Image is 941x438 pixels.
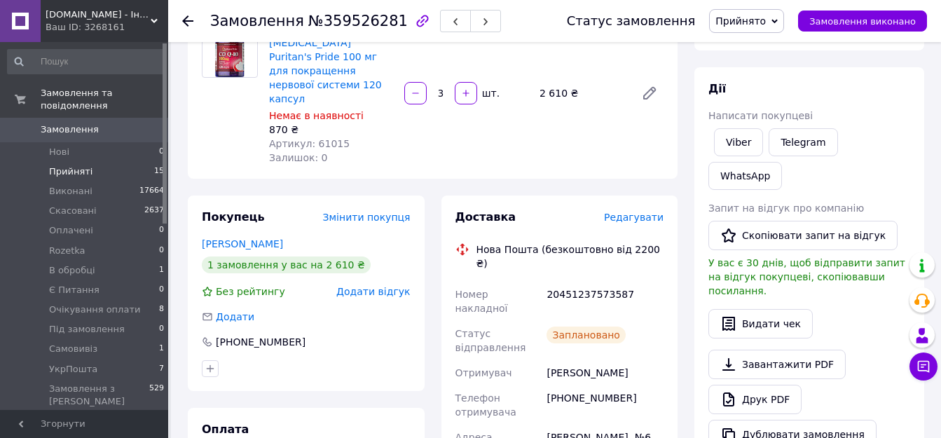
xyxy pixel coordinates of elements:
[216,311,254,322] span: Додати
[49,205,97,217] span: Скасовані
[49,284,99,296] span: Є Питання
[159,363,164,376] span: 7
[809,16,916,27] span: Замовлення виконано
[159,245,164,257] span: 0
[182,14,193,28] div: Повернутися назад
[708,203,864,214] span: Запит на відгук про компанію
[455,328,526,353] span: Статус відправлення
[214,335,307,349] div: [PHONE_NUMBER]
[544,282,666,321] div: 20451237573587
[544,385,666,425] div: [PHONE_NUMBER]
[708,221,898,250] button: Скопіювати запит на відгук
[769,128,837,156] a: Telegram
[308,13,408,29] span: №359526281
[159,264,164,277] span: 1
[534,83,630,103] div: 2 610 ₴
[159,224,164,237] span: 0
[41,87,168,112] span: Замовлення та повідомлення
[49,224,93,237] span: Оплачені
[269,110,364,121] span: Немає в наявності
[708,110,813,121] span: Написати покупцеві
[49,146,69,158] span: Нові
[159,343,164,355] span: 1
[210,13,304,29] span: Замовлення
[708,350,846,379] a: Завантажити PDF
[269,23,382,104] a: Коензим Q-10 [MEDICAL_DATA] Puritan's Pride 100 мг для покращення нервової системи 120 капсул
[708,82,726,95] span: Дії
[202,238,283,249] a: [PERSON_NAME]
[216,286,285,297] span: Без рейтингу
[159,284,164,296] span: 0
[708,257,905,296] span: У вас є 30 днів, щоб відправити запит на відгук покупцеві, скопіювавши посилання.
[269,152,328,163] span: Залишок: 0
[708,162,782,190] a: WhatsApp
[473,242,668,271] div: Нова Пошта (безкоштовно від 2200 ₴)
[544,360,666,385] div: [PERSON_NAME]
[455,392,516,418] span: Телефон отримувача
[46,21,168,34] div: Ваш ID: 3268161
[798,11,927,32] button: Замовлення виконано
[49,185,92,198] span: Виконані
[49,363,97,376] span: УкрПошта
[49,303,140,316] span: Очікування оплати
[567,14,696,28] div: Статус замовлення
[7,49,165,74] input: Пошук
[41,123,99,136] span: Замовлення
[46,8,151,21] span: izdorov.com.ua - Інтернет-магазин вітамінів і біодобавок
[139,185,164,198] span: 17664
[708,385,802,414] a: Друк PDF
[547,327,626,343] div: Заплановано
[159,146,164,158] span: 0
[455,210,516,224] span: Доставка
[269,123,393,137] div: 870 ₴
[202,256,371,273] div: 1 замовлення у вас на 2 610 ₴
[149,383,164,408] span: 529
[49,245,85,257] span: Rozetka
[336,286,410,297] span: Додати відгук
[154,165,164,178] span: 15
[159,303,164,316] span: 8
[604,212,664,223] span: Редагувати
[49,165,92,178] span: Прийняті
[144,205,164,217] span: 2637
[636,79,664,107] a: Редагувати
[715,15,766,27] span: Прийнято
[708,309,813,338] button: Видати чек
[323,212,411,223] span: Змінити покупця
[49,323,125,336] span: Під замовлення
[479,86,501,100] div: шт.
[215,22,245,77] img: Коензим Q-10 CoQ10 Puritan's Pride 100 мг для покращення нервової системи 120 капсул
[455,367,512,378] span: Отримувач
[714,128,763,156] a: Viber
[909,353,937,381] button: Чат з покупцем
[269,138,350,149] span: Артикул: 61015
[49,264,95,277] span: В обробці
[49,343,97,355] span: Самовивіз
[49,383,149,408] span: Замовлення з [PERSON_NAME]
[455,289,508,314] span: Номер накладної
[159,323,164,336] span: 0
[202,423,249,436] span: Оплата
[202,210,265,224] span: Покупець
